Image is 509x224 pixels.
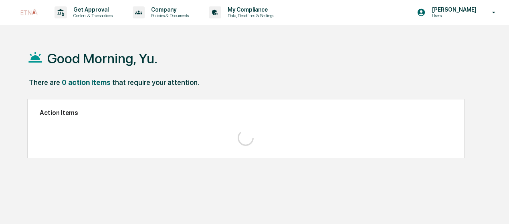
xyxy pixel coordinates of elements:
p: Users [426,13,481,18]
p: Data, Deadlines & Settings [221,13,278,18]
p: Get Approval [67,6,117,13]
div: that require your attention. [112,78,199,87]
div: There are [29,78,60,87]
p: My Compliance [221,6,278,13]
p: Company [145,6,193,13]
p: [PERSON_NAME] [426,6,481,13]
p: Policies & Documents [145,13,193,18]
p: Content & Transactions [67,13,117,18]
img: logo [19,3,38,22]
h1: Good Morning, Yu. [47,50,158,67]
h2: Action Items [40,109,452,117]
div: 0 action items [62,78,111,87]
